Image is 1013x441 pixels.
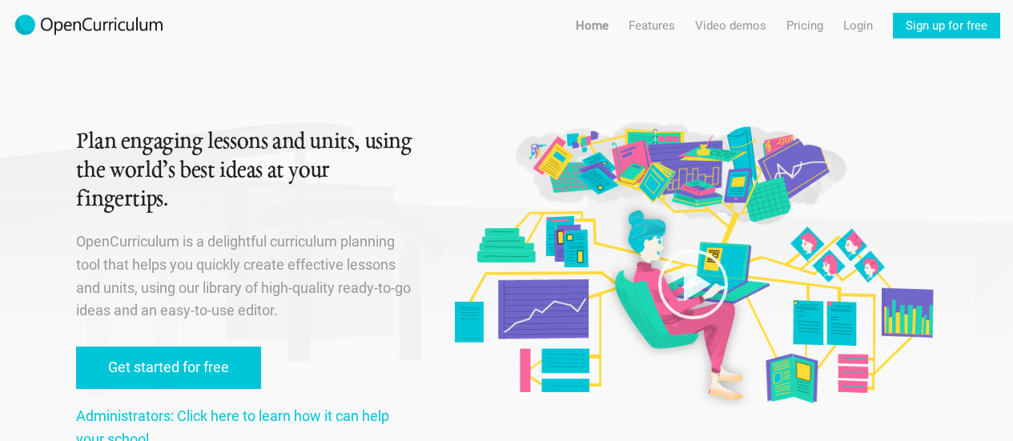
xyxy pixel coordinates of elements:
[843,13,873,38] a: Login
[76,128,415,214] h1: Plan engaging lessons and units, using the world’s best ideas at your fingertips.
[695,13,766,38] a: Video demos
[786,13,823,38] a: Pricing
[893,13,1000,38] a: Sign up for free
[76,347,261,389] a: Get started for free
[76,231,415,323] p: OpenCurriculum is a delightful curriculum planning tool that helps you quickly create effective l...
[576,13,609,38] a: Home
[13,13,165,38] img: 2017-logo-m.png
[629,13,675,38] a: Features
